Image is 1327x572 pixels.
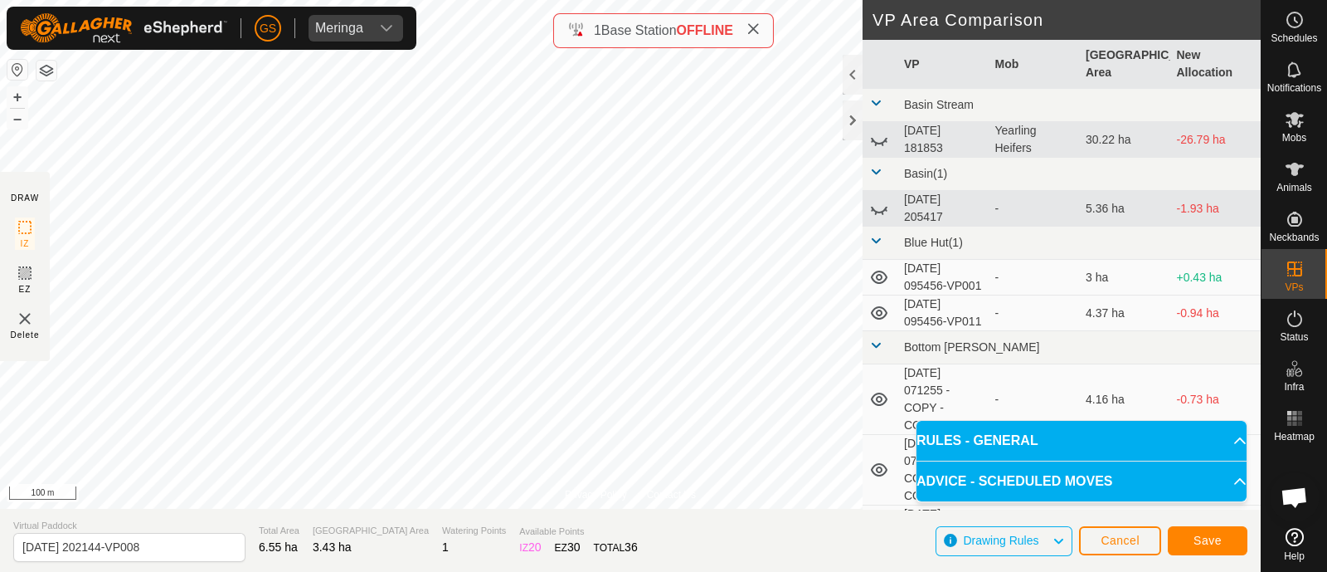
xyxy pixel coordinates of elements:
[567,540,581,554] span: 30
[916,472,1112,491] span: ADVICE - SCHEDULED MOVES
[259,524,299,538] span: Total Area
[1170,260,1261,296] td: +0.43 ha
[1079,260,1170,296] td: 3 ha
[15,309,35,329] img: VP
[897,364,989,435] td: [DATE] 071255 - COPY - COPY-VP065
[1285,282,1303,292] span: VPs
[1170,364,1261,435] td: -0.73 ha
[565,487,627,502] a: Privacy Policy
[259,540,298,554] span: 6.55 ha
[20,13,227,43] img: Gallagher Logo
[897,122,989,158] td: [DATE] 181853
[1270,472,1320,522] div: Open chat
[904,98,974,111] span: Basin Stream
[519,539,541,556] div: IZ
[594,539,638,556] div: TOTAL
[1274,432,1315,442] span: Heatmap
[904,340,1039,354] span: Bottom [PERSON_NAME]
[1280,332,1308,342] span: Status
[873,10,1261,30] h2: VP Area Comparison
[897,435,989,506] td: [DATE] 071255 - COPY - COPY-VP066
[995,305,1073,322] div: -
[1079,191,1170,227] td: 5.36 ha
[916,431,1038,451] span: RULES - GENERAL
[1267,83,1321,93] span: Notifications
[13,519,245,533] span: Virtual Paddock
[555,539,581,556] div: EZ
[1193,534,1222,547] span: Save
[995,391,1073,408] div: -
[313,540,352,554] span: 3.43 ha
[1079,296,1170,331] td: 4.37 ha
[897,191,989,227] td: [DATE] 205417
[897,260,989,296] td: [DATE] 095456-VP001
[897,40,989,89] th: VP
[7,87,27,107] button: +
[1170,191,1261,227] td: -1.93 ha
[995,122,1073,157] div: Yearling Heifers
[7,109,27,129] button: –
[19,283,32,296] span: EZ
[625,540,638,554] span: 36
[1269,232,1319,242] span: Neckbands
[442,540,449,554] span: 1
[21,237,30,250] span: IZ
[904,167,947,180] span: Basin(1)
[677,23,733,37] span: OFFLINE
[904,236,963,249] span: Blue Hut(1)
[370,15,403,42] div: dropdown trigger
[528,540,542,554] span: 20
[995,269,1073,286] div: -
[1079,40,1170,89] th: [GEOGRAPHIC_DATA] Area
[36,61,56,81] button: Map Layers
[1282,133,1306,143] span: Mobs
[601,23,677,37] span: Base Station
[1170,40,1261,89] th: New Allocation
[519,525,637,539] span: Available Points
[313,524,429,538] span: [GEOGRAPHIC_DATA] Area
[1284,551,1305,561] span: Help
[1276,183,1312,193] span: Animals
[1079,526,1161,555] button: Cancel
[7,60,27,80] button: Reset Map
[989,40,1080,89] th: Mob
[1271,33,1317,43] span: Schedules
[963,534,1038,547] span: Drawing Rules
[1170,296,1261,331] td: -0.94 ha
[11,192,39,204] div: DRAW
[594,23,601,37] span: 1
[1079,364,1170,435] td: 4.16 ha
[1168,526,1247,555] button: Save
[442,524,506,538] span: Watering Points
[1284,382,1304,392] span: Infra
[1079,122,1170,158] td: 30.22 ha
[1170,122,1261,158] td: -26.79 ha
[647,487,696,502] a: Contact Us
[916,421,1247,461] p-accordion-header: RULES - GENERAL
[897,296,989,331] td: [DATE] 095456-VP011
[1101,534,1140,547] span: Cancel
[309,15,370,42] span: Meringa
[1261,521,1327,568] a: Help
[260,20,276,37] span: GS
[315,22,363,35] div: Meringa
[916,462,1247,501] p-accordion-header: ADVICE - SCHEDULED MOVES
[11,329,40,341] span: Delete
[995,200,1073,218] div: -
